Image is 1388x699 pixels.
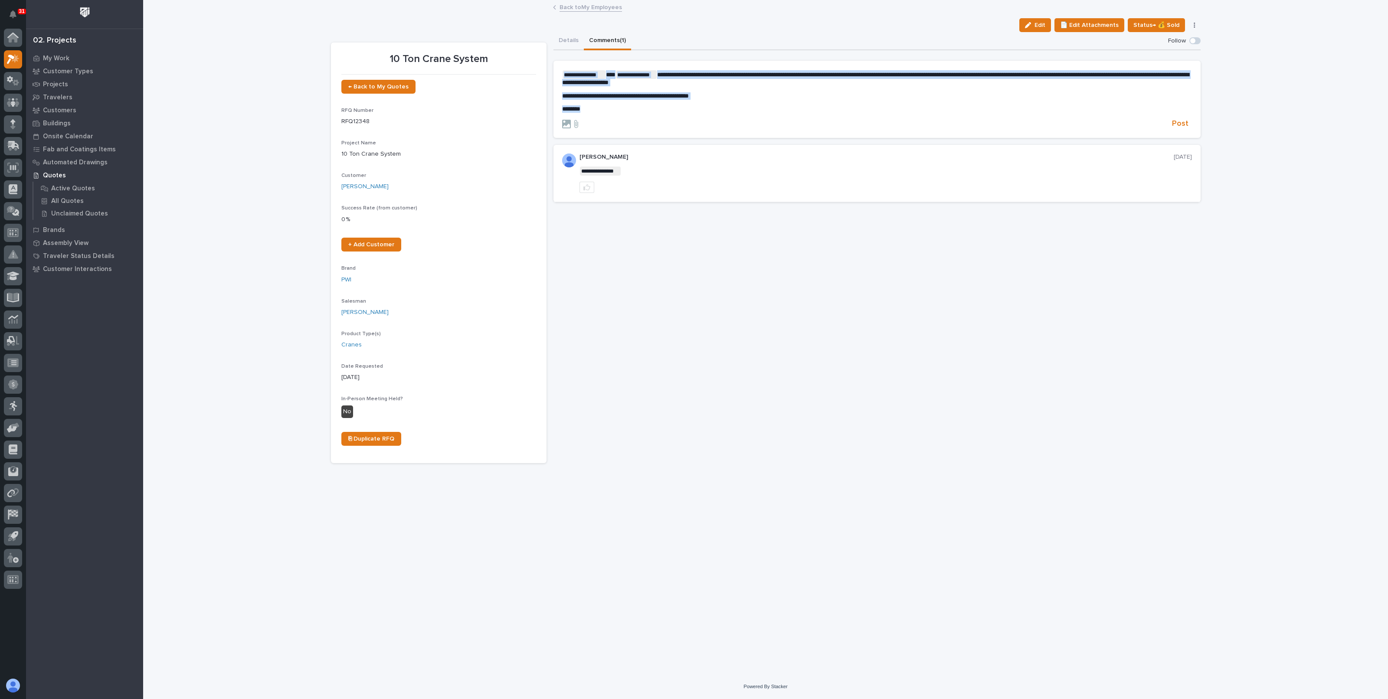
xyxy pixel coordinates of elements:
[560,2,622,12] a: Back toMy Employees
[579,154,1174,161] p: [PERSON_NAME]
[43,68,93,75] p: Customer Types
[43,172,66,180] p: Quotes
[348,436,394,442] span: ⎘ Duplicate RFQ
[348,84,409,90] span: ← Back to My Quotes
[51,185,95,193] p: Active Quotes
[584,32,631,50] button: Comments (1)
[43,265,112,273] p: Customer Interactions
[43,81,68,88] p: Projects
[4,5,22,23] button: Notifications
[1019,18,1051,32] button: Edit
[43,133,93,140] p: Onsite Calendar
[26,262,143,275] a: Customer Interactions
[4,676,22,695] button: users-avatar
[1174,154,1192,161] p: [DATE]
[341,173,366,178] span: Customer
[26,65,143,78] a: Customer Types
[341,432,401,446] a: ⎘ Duplicate RFQ
[341,405,353,418] div: No
[341,150,536,159] p: 10 Ton Crane System
[43,94,72,101] p: Travelers
[1168,37,1186,45] p: Follow
[43,107,76,114] p: Customers
[26,117,143,130] a: Buildings
[1060,20,1119,30] span: 📄 Edit Attachments
[43,159,108,167] p: Automated Drawings
[77,4,93,20] img: Workspace Logo
[341,182,389,191] a: [PERSON_NAME]
[43,55,69,62] p: My Work
[26,78,143,91] a: Projects
[43,252,115,260] p: Traveler Status Details
[51,210,108,218] p: Unclaimed Quotes
[26,236,143,249] a: Assembly View
[26,104,143,117] a: Customers
[1034,21,1045,29] span: Edit
[33,182,143,194] a: Active Quotes
[341,308,389,317] a: [PERSON_NAME]
[1128,18,1185,32] button: Status→ 💰 Sold
[553,32,584,50] button: Details
[1133,20,1179,30] span: Status→ 💰 Sold
[341,215,536,224] p: 0 %
[341,53,536,65] p: 10 Ton Crane System
[341,340,362,349] a: Cranes
[341,108,373,113] span: RFQ Number
[26,249,143,262] a: Traveler Status Details
[26,156,143,169] a: Automated Drawings
[26,130,143,143] a: Onsite Calendar
[26,169,143,182] a: Quotes
[43,120,71,127] p: Buildings
[33,36,76,46] div: 02. Projects
[26,52,143,65] a: My Work
[1169,119,1192,129] button: Post
[11,10,22,24] div: Notifications31
[43,146,116,154] p: Fab and Coatings Items
[1172,119,1188,129] span: Post
[743,684,787,689] a: Powered By Stacker
[341,299,366,304] span: Salesman
[562,154,576,167] img: ALV-UjVK11pvv0JrxM8bNkTQWfv4xnZ85s03ZHtFT3xxB8qVTUjtPHO-DWWZTEdA35mZI6sUjE79Qfstu9ANu_EFnWHbkWd3s...
[26,143,143,156] a: Fab and Coatings Items
[341,373,536,382] p: [DATE]
[43,239,88,247] p: Assembly View
[341,206,417,211] span: Success Rate (from customer)
[33,195,143,207] a: All Quotes
[19,8,25,14] p: 31
[33,207,143,219] a: Unclaimed Quotes
[341,117,536,126] p: RFQ12348
[26,91,143,104] a: Travelers
[341,266,356,271] span: Brand
[348,242,394,248] span: + Add Customer
[341,80,416,94] a: ← Back to My Quotes
[579,182,594,193] button: like this post
[51,197,84,205] p: All Quotes
[341,331,381,336] span: Product Type(s)
[341,364,383,369] span: Date Requested
[26,223,143,236] a: Brands
[43,226,65,234] p: Brands
[341,396,403,402] span: In-Person Meeting Held?
[1054,18,1124,32] button: 📄 Edit Attachments
[341,275,351,284] a: PWI
[341,238,401,252] a: + Add Customer
[341,140,376,146] span: Project Name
